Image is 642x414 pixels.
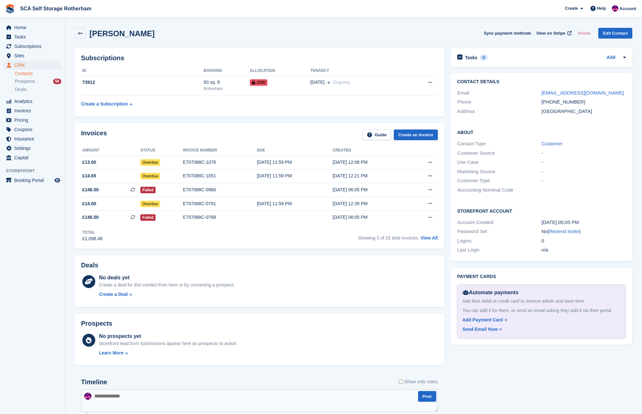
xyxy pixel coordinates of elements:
[542,90,624,95] a: [EMAIL_ADDRESS][DOMAIN_NAME]
[15,71,61,77] a: Contacts
[484,28,531,39] button: Sync payment methods
[14,144,53,153] span: Settings
[14,134,53,143] span: Insurance
[542,219,626,226] div: [DATE] 05:05 PM
[140,201,160,207] span: Overdue
[89,29,155,38] h2: [PERSON_NAME]
[84,393,91,400] img: Sam Chapman
[15,78,61,85] a: Prospects 56
[82,200,96,207] span: £14.00
[310,66,405,76] th: Tenancy
[565,5,578,12] span: Create
[183,159,257,166] div: E707088C-1078
[14,61,53,70] span: CRM
[3,144,61,153] a: menu
[14,153,53,162] span: Capital
[457,237,542,245] div: Logins
[6,168,64,174] span: Storefront
[457,207,626,214] h2: Storefront Account
[457,89,542,97] div: Email
[204,86,250,92] div: Rotherham
[81,54,438,62] h2: Subscriptions
[99,332,238,340] div: No prospects yet
[462,326,498,333] div: Send Email Now
[457,228,542,235] div: Password Set
[81,320,112,327] h2: Prospects
[183,214,257,221] div: E707088C-0768
[82,173,96,179] span: £14.65
[542,246,626,254] div: n/a
[619,6,636,12] span: Account
[457,159,542,166] div: Use Case
[81,98,132,110] a: Create a Subscription
[358,235,418,241] span: Showing 5 of 16 total invoices
[598,28,632,39] a: Edit Contact
[82,214,99,221] span: £146.50
[542,228,626,235] div: No
[333,159,408,166] div: [DATE] 12:08 PM
[3,116,61,125] a: menu
[99,340,238,347] div: Storefront lead form submissions appear here as prospects to action.
[204,79,250,86] div: 50 sq. ft
[612,5,618,12] img: Sam Chapman
[15,78,35,84] span: Prospects
[82,235,102,242] div: £1,098.48
[542,108,626,115] div: [GEOGRAPHIC_DATA]
[14,176,53,185] span: Booking Portal
[257,159,333,166] div: [DATE] 11:59 PM
[183,173,257,179] div: E707088C-1051
[310,79,324,86] span: [DATE]
[18,3,94,14] a: SCA Self Storage Rotherham
[542,159,626,166] div: -
[99,291,128,298] div: Create a Deal
[99,291,235,298] a: Create a Deal
[542,150,626,157] div: -
[53,176,61,184] a: Preview store
[399,378,438,385] label: Show only notes
[183,186,257,193] div: E707088C-0960
[480,55,487,61] div: 0
[333,173,408,179] div: [DATE] 12:21 PM
[607,54,615,62] a: Add
[333,186,408,193] div: [DATE] 06:05 PM
[250,66,310,76] th: Allocation
[183,145,257,156] th: Invoice number
[457,168,542,175] div: Marketing Source
[462,317,618,323] a: Add Payment Card
[457,246,542,254] div: Last Login
[3,176,61,185] a: menu
[81,378,107,386] h2: Timeline
[333,145,408,156] th: Created
[81,101,128,107] div: Create a Subscription
[536,30,565,37] span: View on Stripe
[14,106,53,115] span: Invoices
[14,51,53,60] span: Sites
[140,173,160,179] span: Overdue
[250,79,267,86] span: 2200
[542,141,563,146] a: Customer
[363,129,391,140] a: Guide
[3,23,61,32] a: menu
[14,23,53,32] span: Home
[81,66,204,76] th: ID
[81,79,204,86] div: 73912
[457,186,542,194] div: Accounting Nominal Code
[257,145,333,156] th: Due
[465,55,478,61] h2: Tasks
[548,229,581,234] span: ( )
[457,129,626,135] h2: About
[333,214,408,221] div: [DATE] 06:05 PM
[257,200,333,207] div: [DATE] 11:59 PM
[333,80,350,85] span: Ongoing
[14,116,53,125] span: Pricing
[542,237,626,245] div: 0
[333,200,408,207] div: [DATE] 12:39 PM
[140,187,156,193] span: Failed
[549,229,579,234] a: Resend Invite
[457,108,542,115] div: Address
[5,4,15,14] img: stora-icon-8386f47178a22dfd0bd8f6a31ec36ba5ce8667c1dd55bd0f319d3a0aa187defe.svg
[14,97,53,106] span: Analytics
[15,86,27,93] span: Deals
[14,125,53,134] span: Coupons
[457,150,542,157] div: Customer Source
